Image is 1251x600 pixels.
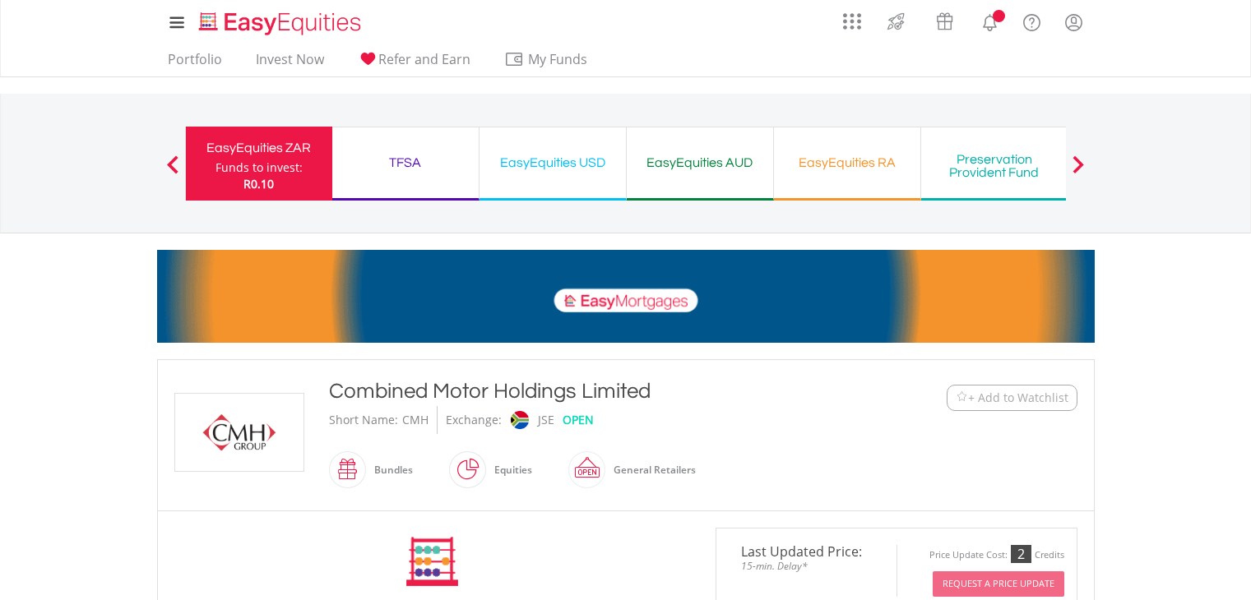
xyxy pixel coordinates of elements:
[243,176,274,192] span: R0.10
[446,406,502,434] div: Exchange:
[883,8,910,35] img: thrive-v2.svg
[156,164,189,180] button: Previous
[931,153,1058,179] div: Preservation Provident Fund
[1053,4,1095,40] a: My Profile
[351,51,477,76] a: Refer and Earn
[947,385,1077,411] button: Watchlist + Add to Watchlist
[920,4,969,35] a: Vouchers
[402,406,429,434] div: CMH
[366,450,413,490] div: Bundles
[178,394,301,471] img: EQU.ZA.CMH.png
[968,390,1068,406] span: + Add to Watchlist
[729,558,884,574] span: 15-min. Delay*
[956,391,968,404] img: Watchlist
[329,406,398,434] div: Short Name:
[486,450,532,490] div: Equities
[249,51,331,76] a: Invest Now
[192,4,368,37] a: Home page
[931,8,958,35] img: vouchers-v2.svg
[605,450,696,490] div: General Retailers
[729,545,884,558] span: Last Updated Price:
[933,571,1064,597] button: Request A Price Update
[1035,549,1064,561] div: Credits
[1062,164,1095,180] button: Next
[637,151,763,174] div: EasyEquities AUD
[843,12,861,30] img: grid-menu-icon.svg
[563,406,594,434] div: OPEN
[1011,545,1031,563] div: 2
[196,136,322,159] div: EasyEquities ZAR
[929,549,1008,561] div: Price Update Cost:
[969,4,1011,37] a: Notifications
[329,376,846,406] div: Combined Motor Holdings Limited
[510,411,528,429] img: jse.png
[157,250,1095,343] img: EasyMortage Promotion Banner
[489,151,616,174] div: EasyEquities USD
[784,151,910,174] div: EasyEquities RA
[378,50,470,68] span: Refer and Earn
[196,10,368,37] img: EasyEquities_Logo.png
[504,48,612,70] span: My Funds
[1011,4,1053,37] a: FAQ's and Support
[832,4,872,30] a: AppsGrid
[342,151,469,174] div: TFSA
[215,159,303,176] div: Funds to invest:
[161,51,229,76] a: Portfolio
[538,406,554,434] div: JSE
